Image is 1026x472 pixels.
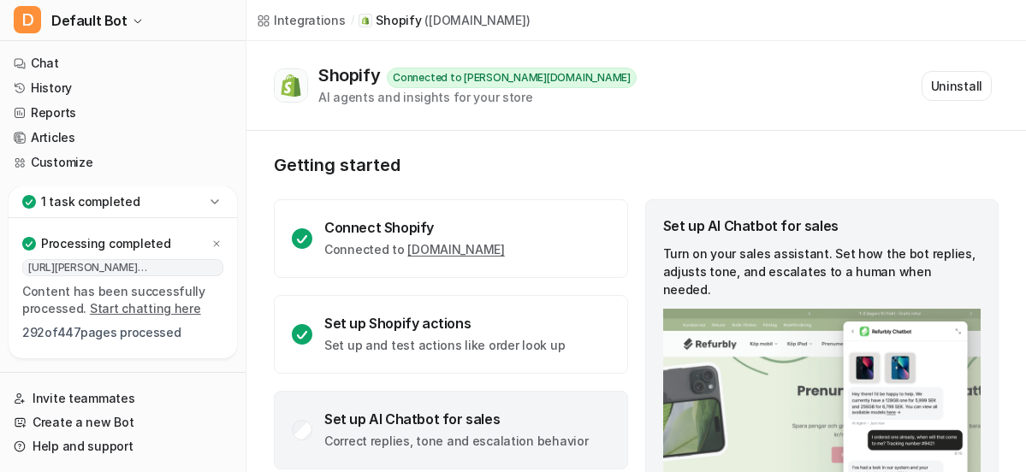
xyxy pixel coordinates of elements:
[324,433,588,450] p: Correct replies, tone and escalation behavior
[361,16,370,25] img: Shopify icon
[7,386,239,410] a: Invite teammates
[387,68,637,88] div: Connected to [PERSON_NAME][DOMAIN_NAME]
[22,283,223,317] p: Content has been successfully processed.
[424,12,530,29] p: ( [DOMAIN_NAME] )
[922,71,992,101] button: Uninstall
[41,193,140,210] p: 1 task completed
[318,88,637,106] div: AI agents and insights for your store
[407,242,504,257] a: [DOMAIN_NAME]
[324,410,588,428] div: Set up AI Chatbot for sales
[257,11,346,29] a: Integrations
[663,217,982,234] div: Set up AI Chatbot for sales
[274,11,346,29] div: Integrations
[90,301,201,316] a: Start chatting here
[351,13,354,28] span: /
[7,150,239,174] a: Customize
[7,76,239,100] a: History
[324,337,565,354] p: Set up and test actions like order look up
[7,126,239,150] a: Articles
[7,51,239,75] a: Chat
[22,324,223,341] p: 292 of 447 pages processed
[279,74,303,97] img: Shopify
[324,315,565,332] div: Set up Shopify actions
[7,410,239,434] a: Create a new Bot
[324,219,505,236] div: Connect Shopify
[318,65,387,86] div: Shopify
[22,259,223,276] span: [URL][PERSON_NAME][DOMAIN_NAME]
[41,235,170,252] p: Processing completed
[376,12,421,29] p: Shopify
[663,245,982,298] p: Turn on your sales assistant. Set how the bot replies, adjusts tone, and escalates to a human whe...
[7,434,239,458] a: Help and support
[51,9,128,32] span: Default Bot
[14,6,41,33] span: D
[324,241,505,258] p: Connected to
[274,155,999,175] p: Getting started
[7,101,239,125] a: Reports
[359,12,530,29] a: Shopify iconShopify([DOMAIN_NAME])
